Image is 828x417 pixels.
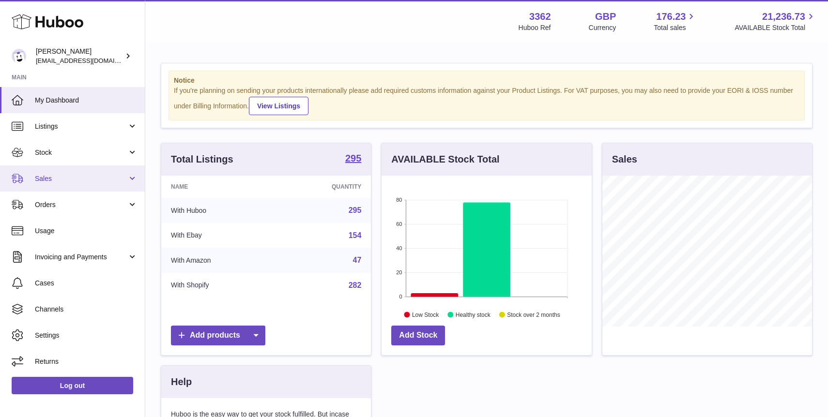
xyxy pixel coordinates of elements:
h3: Sales [612,153,637,166]
span: Sales [35,174,127,183]
a: 176.23 Total sales [654,10,697,32]
a: Add Stock [391,326,445,345]
div: Currency [589,23,616,32]
div: If you're planning on sending your products internationally please add required customs informati... [174,86,799,115]
span: Settings [35,331,138,340]
a: 154 [349,231,362,239]
td: With Ebay [161,223,276,248]
span: AVAILABLE Stock Total [735,23,816,32]
h3: Help [171,375,192,388]
text: 0 [399,294,402,299]
span: Total sales [654,23,697,32]
td: With Amazon [161,248,276,273]
text: 80 [397,197,402,203]
strong: GBP [595,10,616,23]
a: 282 [349,281,362,289]
a: 295 [345,153,361,165]
text: 40 [397,245,402,251]
a: 47 [353,256,362,264]
strong: 295 [345,153,361,163]
strong: Notice [174,76,799,85]
a: Log out [12,377,133,394]
span: Stock [35,148,127,157]
td: With Shopify [161,273,276,298]
text: 60 [397,221,402,227]
a: 21,236.73 AVAILABLE Stock Total [735,10,816,32]
text: Healthy stock [456,311,491,318]
a: Add products [171,326,265,345]
strong: 3362 [529,10,551,23]
a: 295 [349,206,362,214]
span: Channels [35,305,138,314]
span: Listings [35,122,127,131]
span: My Dashboard [35,96,138,105]
span: 21,236.73 [762,10,805,23]
span: Returns [35,357,138,366]
img: sales@gamesconnection.co.uk [12,49,26,63]
span: 176.23 [656,10,686,23]
span: Cases [35,279,138,288]
text: Low Stock [412,311,439,318]
span: Orders [35,200,127,209]
span: [EMAIL_ADDRESS][DOMAIN_NAME] [36,57,142,64]
th: Quantity [276,176,371,198]
td: With Huboo [161,198,276,223]
div: Huboo Ref [519,23,551,32]
span: Invoicing and Payments [35,253,127,262]
h3: AVAILABLE Stock Total [391,153,499,166]
th: Name [161,176,276,198]
a: View Listings [249,97,308,115]
text: Stock over 2 months [507,311,560,318]
h3: Total Listings [171,153,233,166]
span: Usage [35,226,138,236]
text: 20 [397,269,402,275]
div: [PERSON_NAME] [36,47,123,65]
